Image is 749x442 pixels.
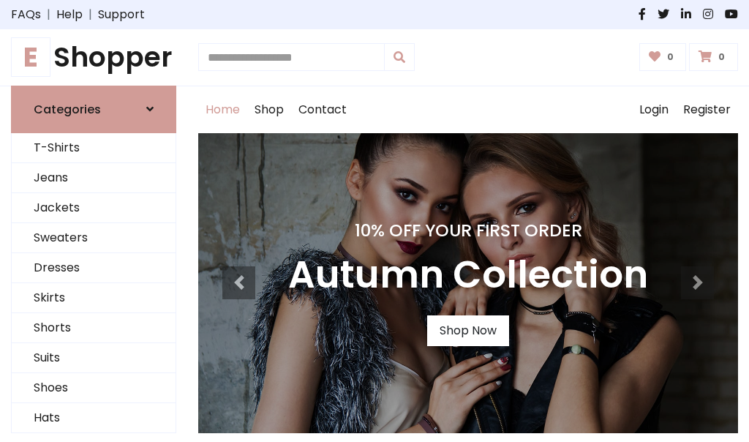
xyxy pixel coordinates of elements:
[689,43,738,71] a: 0
[83,6,98,23] span: |
[12,343,176,373] a: Suits
[715,50,729,64] span: 0
[288,252,648,298] h3: Autumn Collection
[247,86,291,133] a: Shop
[41,6,56,23] span: |
[98,6,145,23] a: Support
[12,193,176,223] a: Jackets
[11,41,176,74] a: EShopper
[12,223,176,253] a: Sweaters
[12,373,176,403] a: Shoes
[11,37,50,77] span: E
[11,41,176,74] h1: Shopper
[11,86,176,133] a: Categories
[632,86,676,133] a: Login
[291,86,354,133] a: Contact
[11,6,41,23] a: FAQs
[12,313,176,343] a: Shorts
[663,50,677,64] span: 0
[12,403,176,433] a: Hats
[12,163,176,193] a: Jeans
[676,86,738,133] a: Register
[198,86,247,133] a: Home
[12,133,176,163] a: T-Shirts
[288,220,648,241] h4: 10% Off Your First Order
[12,283,176,313] a: Skirts
[12,253,176,283] a: Dresses
[639,43,687,71] a: 0
[56,6,83,23] a: Help
[427,315,509,346] a: Shop Now
[34,102,101,116] h6: Categories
